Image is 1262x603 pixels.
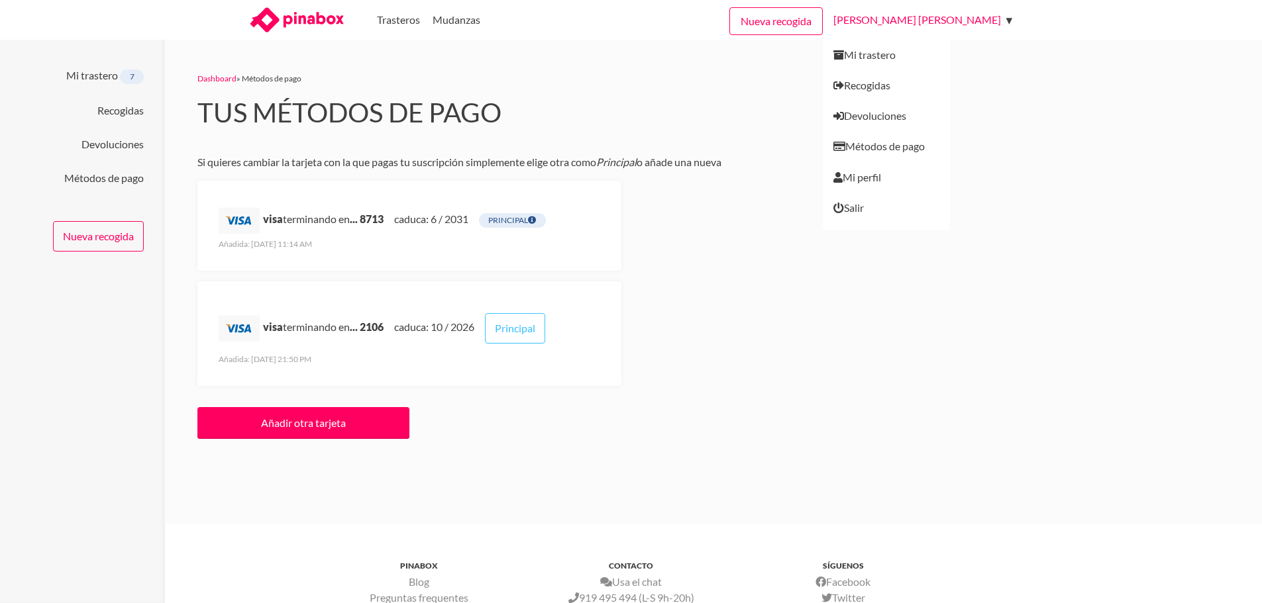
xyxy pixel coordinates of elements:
[313,561,525,571] h3: PINABOX
[528,216,536,224] span: Este es el método de pago que utilizaremos para los cobros. Si quieres pagar con otra tarjeta aña...
[479,213,546,228] span: Principal
[1024,434,1262,603] iframe: Chat Widget
[525,561,737,571] h3: CONTACTO
[815,575,870,588] a: Facebook
[219,302,394,354] div: terminando en
[219,202,394,239] div: terminando en
[66,69,118,81] a: Mi trastero
[1024,434,1262,603] div: Widget de chat
[409,575,429,588] a: Blog
[197,153,929,171] p: Si quieres cambiar la tarjeta con la que pagas tu suscripción simplemente elige otra como o añade...
[350,212,384,225] b: ... 8713
[729,7,823,35] a: Nueva recogida
[81,138,144,150] a: Devoluciones
[737,561,949,571] h3: SÍGUENOS
[350,320,384,333] b: ... 2106
[263,320,283,333] b: visa
[219,239,600,250] div: Añadida: [DATE] 11:14 AM
[197,73,237,83] a: Dashboard
[120,70,144,84] span: 7
[53,221,144,252] a: Nueva recogida
[596,156,637,168] i: Principal
[219,354,600,365] div: Añadida: [DATE] 21:50 PM
[197,407,409,439] a: Añadir otra tarjeta
[394,202,479,239] div: caduca: 6 / 2031
[197,96,929,130] h2: Tus métodos de pago
[64,171,144,184] a: Métodos de pago
[600,575,662,588] a: Usa el chat
[394,302,485,354] div: caduca: 10 / 2026
[97,104,144,116] a: Recogidas
[197,71,929,85] div: » Métodos de pago
[263,212,283,225] b: visa
[485,313,545,344] a: Principal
